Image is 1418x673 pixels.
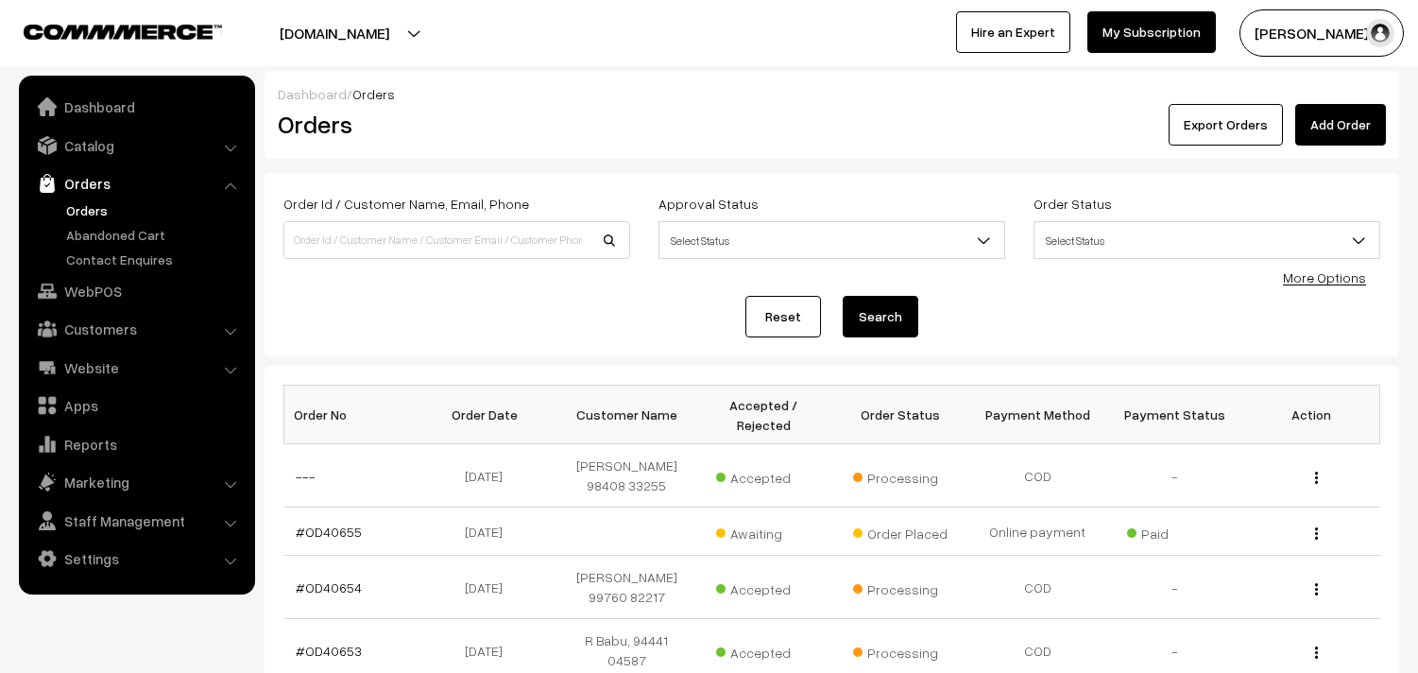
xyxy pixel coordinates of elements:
button: [PERSON_NAME] s… [1239,9,1404,57]
td: [DATE] [421,444,558,508]
th: Order Date [421,386,558,444]
a: Reports [24,427,248,461]
th: Action [1243,386,1380,444]
a: Abandoned Cart [61,225,248,245]
a: --- [296,468,316,484]
label: Order Id / Customer Name, Email, Phone [283,194,529,214]
a: Dashboard [278,86,347,102]
a: Customers [24,312,248,346]
th: Payment Method [969,386,1106,444]
span: Accepted [716,575,811,599]
a: #OD40655 [296,524,362,540]
td: - [1106,444,1243,508]
td: [DATE] [421,556,558,619]
span: Select Status [1034,224,1379,257]
button: [DOMAIN_NAME] [214,9,455,57]
span: Select Status [658,221,1005,259]
a: More Options [1283,269,1366,285]
span: Order Placed [853,519,948,544]
a: Reset [745,296,821,337]
a: #OD40654 [296,579,362,595]
img: user [1366,19,1394,47]
a: Orders [61,200,248,220]
button: Export Orders [1169,104,1283,146]
span: Select Status [1034,221,1380,259]
a: My Subscription [1087,11,1216,53]
h2: Orders [278,110,628,139]
th: Accepted / Rejected [695,386,832,444]
td: COD [969,556,1106,619]
a: Dashboard [24,90,248,124]
th: Order Status [832,386,969,444]
div: / [278,84,1386,104]
input: Order Id / Customer Name / Customer Email / Customer Phone [283,221,630,259]
a: Website [24,351,248,385]
a: WebPOS [24,274,248,308]
a: Apps [24,388,248,423]
span: Accepted [716,638,811,663]
th: Customer Name [558,386,695,444]
span: Orders [352,86,395,102]
img: Menu [1315,472,1318,484]
span: Processing [853,575,948,599]
img: COMMMERCE [24,25,222,39]
img: Menu [1315,583,1318,595]
a: Add Order [1295,104,1386,146]
span: Paid [1127,519,1222,544]
a: Hire an Expert [956,11,1070,53]
td: [PERSON_NAME] 99760 82217 [558,556,695,619]
td: [DATE] [421,508,558,556]
a: COMMMERCE [24,19,189,42]
span: Accepted [716,463,811,488]
a: Contact Enquires [61,250,248,269]
a: Orders [24,166,248,200]
a: Catalog [24,129,248,163]
td: Online payment [969,508,1106,556]
td: - [1106,556,1243,619]
a: Marketing [24,465,248,499]
span: Select Status [659,224,1004,257]
th: Payment Status [1106,386,1243,444]
img: Menu [1315,527,1318,540]
span: Awaiting [716,519,811,544]
span: Processing [853,638,948,663]
td: COD [969,444,1106,508]
button: Search [843,296,918,337]
td: [PERSON_NAME] 98408 33255 [558,444,695,508]
img: Menu [1315,647,1318,659]
th: Order No [284,386,421,444]
a: Settings [24,542,248,576]
label: Approval Status [658,194,759,214]
label: Order Status [1034,194,1112,214]
a: Staff Management [24,504,248,538]
a: #OD40653 [296,643,362,659]
span: Processing [853,463,948,488]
